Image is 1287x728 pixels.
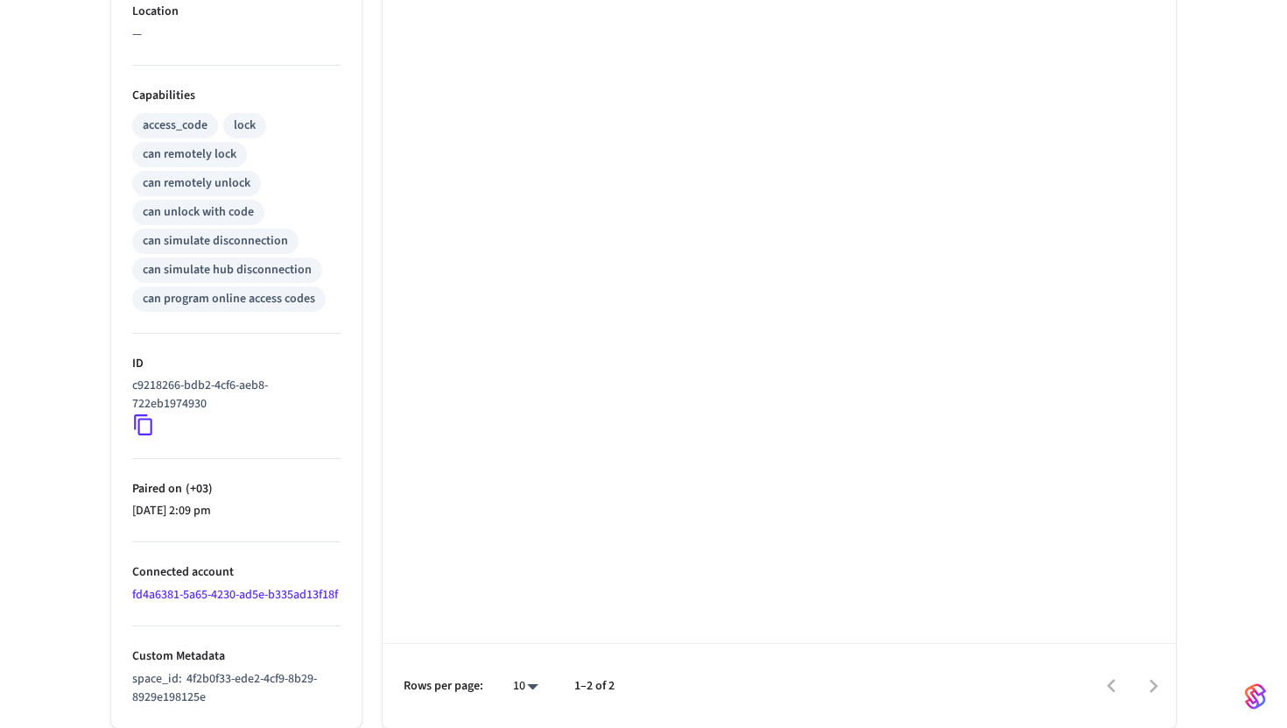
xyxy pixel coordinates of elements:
[504,674,546,699] div: 10
[143,145,236,164] div: can remotely lock
[132,670,341,707] p: space_id :
[132,87,341,105] p: Capabilities
[574,677,615,696] p: 1–2 of 2
[182,480,213,498] span: ( +03 )
[132,25,341,44] p: —
[143,174,250,193] div: can remotely unlock
[143,117,207,135] div: access_code
[132,3,341,21] p: Location
[1245,682,1266,710] img: SeamLogoGradient.69752ec5.svg
[143,203,254,222] div: can unlock with code
[132,377,334,413] p: c9218266-bdb2-4cf6-aeb8-722eb1974930
[143,232,288,251] div: can simulate disconnection
[404,677,483,696] p: Rows per page:
[143,290,315,308] div: can program online access codes
[143,261,312,279] div: can simulate hub disconnection
[132,480,341,498] p: Paired on
[132,355,341,373] p: ID
[234,117,256,135] div: lock
[132,586,338,604] a: fd4a6381-5a65-4230-ad5e-b335ad13f18f
[132,502,341,520] p: [DATE] 2:09 pm
[132,647,341,666] p: Custom Metadata
[132,563,341,582] p: Connected account
[132,670,317,706] span: 4f2b0f33-ede2-4cf9-8b29-8929e198125e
